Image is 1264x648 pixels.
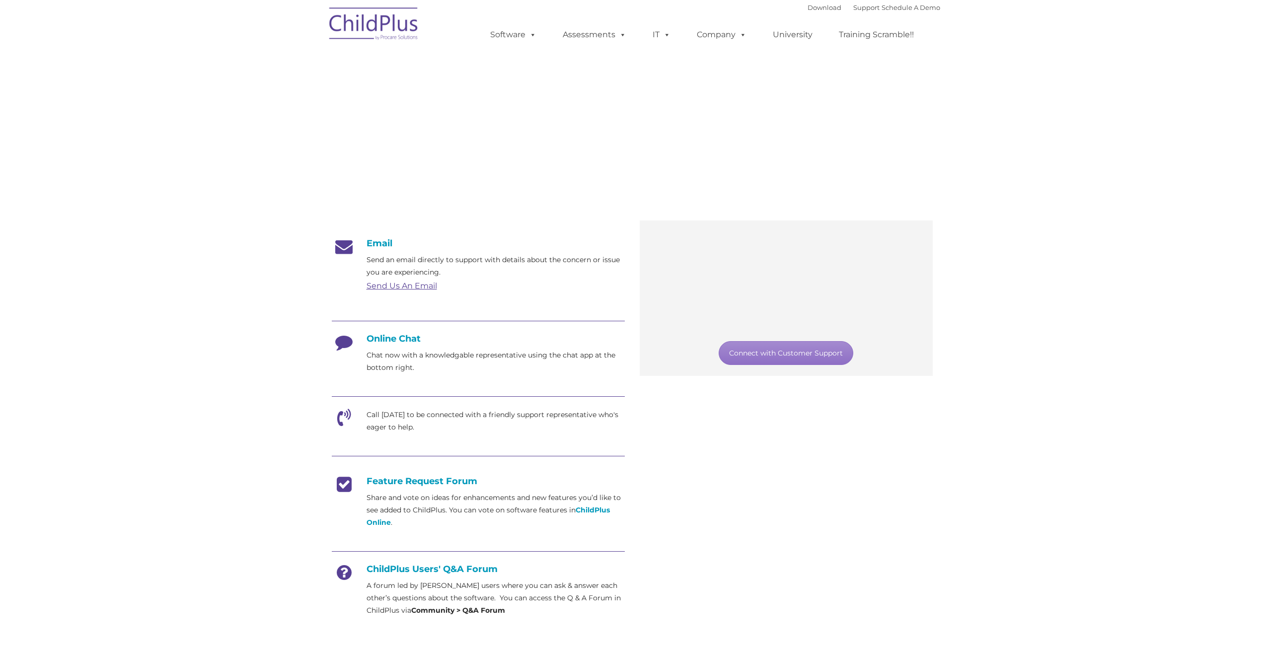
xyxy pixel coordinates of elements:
font: | [808,3,940,11]
a: ChildPlus Online [367,505,610,527]
a: Schedule A Demo [882,3,940,11]
p: A forum led by [PERSON_NAME] users where you can ask & answer each other’s questions about the so... [367,579,625,617]
p: Send an email directly to support with details about the concern or issue you are experiencing. [367,254,625,279]
p: Chat now with a knowledgable representative using the chat app at the bottom right. [367,349,625,374]
a: Support [853,3,880,11]
a: Send Us An Email [367,281,437,290]
a: Assessments [553,25,636,45]
img: ChildPlus by Procare Solutions [324,0,424,50]
a: Software [480,25,546,45]
a: Training Scramble!! [829,25,924,45]
a: IT [643,25,680,45]
a: Company [687,25,756,45]
h4: Feature Request Forum [332,476,625,487]
a: Download [808,3,841,11]
h4: ChildPlus Users' Q&A Forum [332,564,625,575]
p: Share and vote on ideas for enhancements and new features you’d like to see added to ChildPlus. Y... [367,492,625,529]
strong: Community > Q&A Forum [411,606,505,615]
a: Connect with Customer Support [719,341,853,365]
a: University [763,25,822,45]
p: Call [DATE] to be connected with a friendly support representative who's eager to help. [367,409,625,433]
h4: Email [332,238,625,249]
h4: Online Chat [332,333,625,344]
